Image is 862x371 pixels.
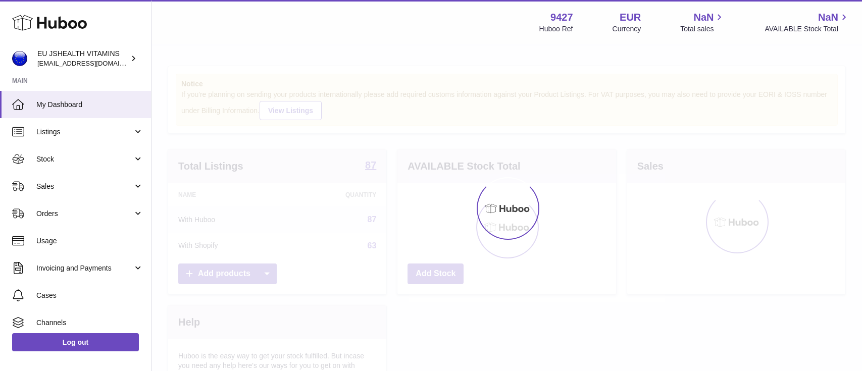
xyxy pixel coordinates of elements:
[539,24,573,34] div: Huboo Ref
[36,236,143,246] span: Usage
[613,24,641,34] div: Currency
[550,11,573,24] strong: 9427
[37,49,128,68] div: EU JSHEALTH VITAMINS
[36,318,143,328] span: Channels
[36,291,143,300] span: Cases
[36,100,143,110] span: My Dashboard
[765,24,850,34] span: AVAILABLE Stock Total
[37,59,148,67] span: [EMAIL_ADDRESS][DOMAIN_NAME]
[36,154,133,164] span: Stock
[680,24,725,34] span: Total sales
[36,127,133,137] span: Listings
[36,182,133,191] span: Sales
[620,11,641,24] strong: EUR
[765,11,850,34] a: NaN AVAILABLE Stock Total
[693,11,714,24] span: NaN
[680,11,725,34] a: NaN Total sales
[12,51,27,66] img: internalAdmin-9427@internal.huboo.com
[818,11,838,24] span: NaN
[36,209,133,219] span: Orders
[36,263,133,273] span: Invoicing and Payments
[12,333,139,351] a: Log out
